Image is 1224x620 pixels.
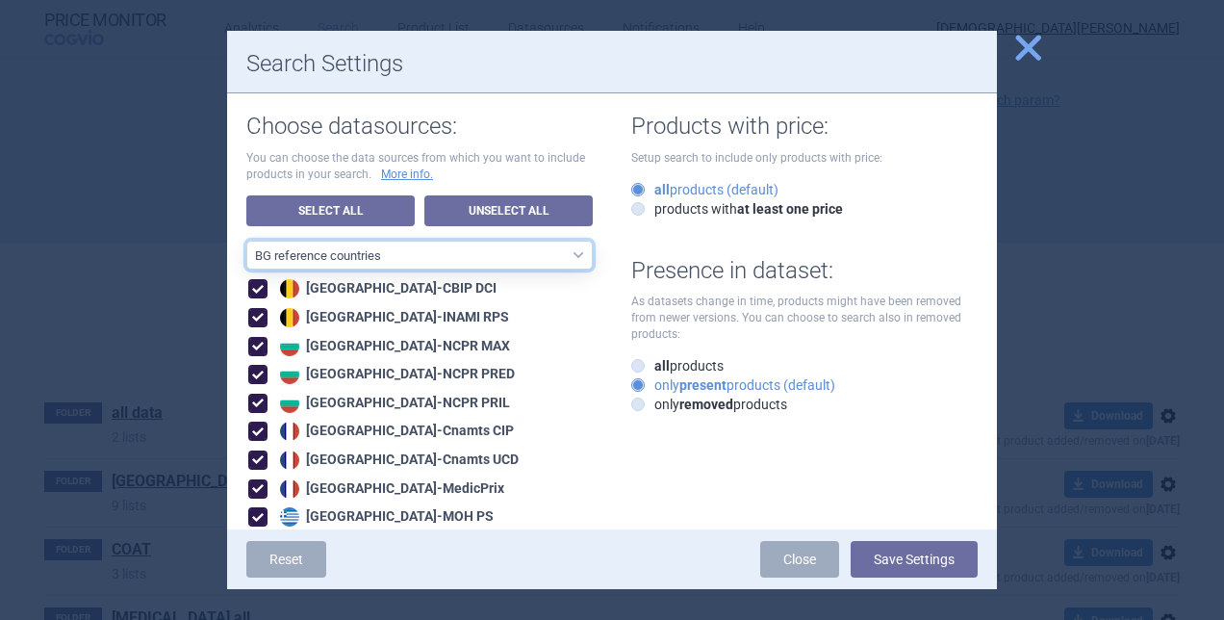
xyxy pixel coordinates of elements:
[631,375,835,395] label: only products (default)
[631,113,978,141] h1: Products with price:
[737,201,843,217] strong: at least one price
[275,308,509,327] div: [GEOGRAPHIC_DATA] - INAMI RPS
[631,180,778,199] label: products (default)
[381,167,433,183] a: More info.
[280,279,299,298] img: Belgium
[631,257,978,285] h1: Presence in dataset:
[679,397,733,412] strong: removed
[654,182,670,197] strong: all
[275,279,497,298] div: [GEOGRAPHIC_DATA] - CBIP DCI
[654,358,670,374] strong: all
[275,451,519,470] div: [GEOGRAPHIC_DATA] - Cnamts UCD
[246,50,978,78] h1: Search Settings
[760,541,839,578] a: Close
[280,451,299,470] img: France
[280,337,299,356] img: Bulgaria
[631,395,787,414] label: only products
[275,479,504,499] div: [GEOGRAPHIC_DATA] - MedicPrix
[280,422,299,441] img: France
[631,199,843,219] label: products with
[246,541,326,578] a: Reset
[424,195,593,226] a: Unselect All
[246,150,593,183] p: You can choose the data sources from which you want to include products in your search.
[851,541,978,578] button: Save Settings
[679,377,727,393] strong: present
[280,365,299,384] img: Bulgaria
[280,479,299,499] img: France
[631,356,724,375] label: products
[275,507,494,527] div: [GEOGRAPHIC_DATA] - MOH PS
[280,507,299,527] img: Greece
[631,150,978,167] p: Setup search to include only products with price:
[280,394,299,413] img: Bulgaria
[275,337,510,356] div: [GEOGRAPHIC_DATA] - NCPR MAX
[275,422,514,441] div: [GEOGRAPHIC_DATA] - Cnamts CIP
[246,195,415,226] a: Select All
[280,308,299,327] img: Belgium
[275,365,515,384] div: [GEOGRAPHIC_DATA] - NCPR PRED
[631,294,978,342] p: As datasets change in time, products might have been removed from newer versions. You can choose ...
[246,113,593,141] h1: Choose datasources:
[275,394,510,413] div: [GEOGRAPHIC_DATA] - NCPR PRIL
